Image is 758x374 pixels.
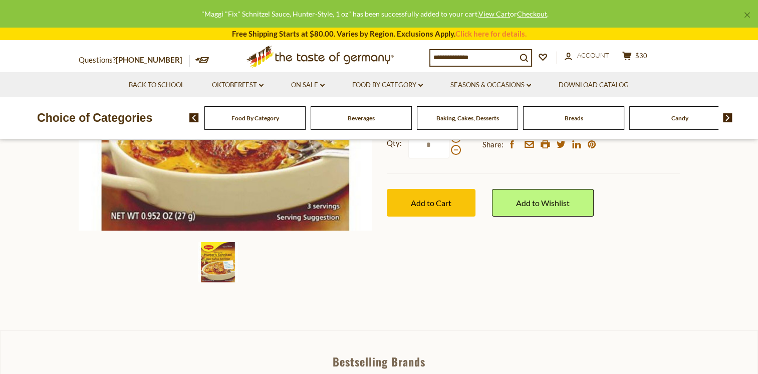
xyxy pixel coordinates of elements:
[8,8,742,20] div: "Maggi "Fix" Schnitzel Sauce, Hunter-Style, 1 oz" has been successfully added to your cart. or .
[189,113,199,122] img: previous arrow
[116,55,182,64] a: [PHONE_NUMBER]
[559,80,629,91] a: Download Catalog
[482,138,503,151] span: Share:
[352,80,423,91] a: Food By Category
[1,356,757,367] div: Bestselling Brands
[744,12,750,18] a: ×
[450,80,531,91] a: Seasons & Occasions
[79,54,190,67] p: Questions?
[492,189,594,217] a: Add to Wishlist
[387,137,402,149] strong: Qty:
[198,242,238,282] img: Maggi German Jaeger Schnitzel (Hunter) Mix
[455,29,527,38] a: Click here for details.
[348,114,375,122] a: Beverages
[411,198,451,208] span: Add to Cart
[620,51,650,64] button: $30
[671,114,688,122] a: Candy
[517,10,547,18] a: Checkout
[387,189,475,217] button: Add to Cart
[577,51,609,59] span: Account
[565,114,583,122] a: Breads
[565,50,609,61] a: Account
[408,131,449,158] input: Qty:
[436,114,499,122] a: Baking, Cakes, Desserts
[723,113,732,122] img: next arrow
[212,80,264,91] a: Oktoberfest
[129,80,184,91] a: Back to School
[635,52,647,60] span: $30
[291,80,325,91] a: On Sale
[231,114,279,122] a: Food By Category
[478,10,510,18] a: View Cart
